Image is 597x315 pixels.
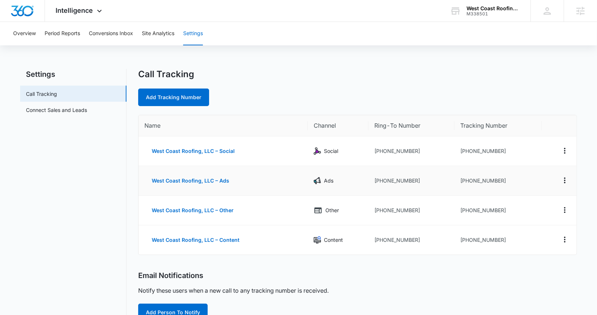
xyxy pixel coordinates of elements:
[26,90,57,98] a: Call Tracking
[144,142,242,160] button: West Coast Roofing, LLC – Social
[454,136,542,166] td: [PHONE_NUMBER]
[369,225,454,255] td: [PHONE_NUMBER]
[26,106,87,114] a: Connect Sales and Leads
[13,22,36,45] button: Overview
[20,69,126,80] h2: Settings
[138,69,194,80] h1: Call Tracking
[144,231,247,249] button: West Coast Roofing, LLC – Content
[314,177,321,184] img: Ads
[559,145,571,157] button: Actions
[559,175,571,186] button: Actions
[559,234,571,245] button: Actions
[138,89,209,106] a: Add Tracking Number
[454,196,542,225] td: [PHONE_NUMBER]
[142,22,174,45] button: Site Analytics
[144,172,237,190] button: West Coast Roofing, LLC – Ads
[183,22,203,45] button: Settings
[466,5,520,11] div: account name
[559,204,571,216] button: Actions
[454,115,542,136] th: Tracking Number
[324,177,333,185] p: Ads
[324,236,343,244] p: Content
[139,115,308,136] th: Name
[314,236,321,244] img: Content
[314,147,321,155] img: Social
[144,202,241,219] button: West Coast Roofing, LLC – Other
[138,271,203,280] h2: Email Notifications
[324,147,338,155] p: Social
[466,11,520,16] div: account id
[454,166,542,196] td: [PHONE_NUMBER]
[89,22,133,45] button: Conversions Inbox
[369,115,454,136] th: Ring-To Number
[138,286,329,295] p: Notify these users when a new call to any tracking number is received.
[45,22,80,45] button: Period Reports
[308,115,369,136] th: Channel
[454,225,542,255] td: [PHONE_NUMBER]
[325,206,339,214] p: Other
[369,196,454,225] td: [PHONE_NUMBER]
[369,166,454,196] td: [PHONE_NUMBER]
[56,7,93,14] span: Intelligence
[369,136,454,166] td: [PHONE_NUMBER]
